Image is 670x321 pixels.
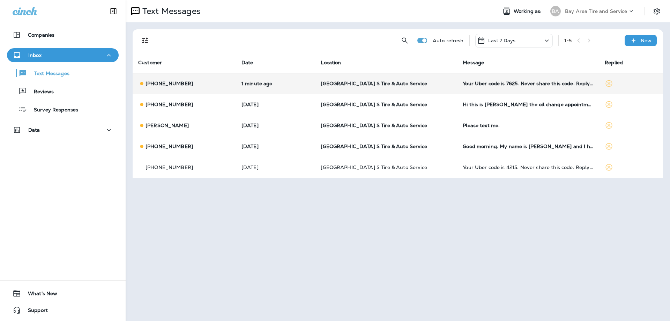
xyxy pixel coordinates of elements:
[241,81,310,86] p: Sep 4, 2025 02:50 PM
[641,38,652,43] p: New
[321,143,427,149] span: [GEOGRAPHIC_DATA] S Tire & Auto Service
[138,59,162,66] span: Customer
[605,59,623,66] span: Replied
[7,286,119,300] button: What's New
[146,102,193,107] p: [PHONE_NUMBER]
[138,34,152,48] button: Filters
[321,80,427,87] span: [GEOGRAPHIC_DATA] S Tire & Auto Service
[488,38,516,43] p: Last 7 Days
[321,59,341,66] span: Location
[514,8,543,14] span: Working as:
[433,38,464,43] p: Auto refresh
[7,48,119,62] button: Inbox
[7,303,119,317] button: Support
[650,5,663,17] button: Settings
[21,307,48,316] span: Support
[398,34,412,48] button: Search Messages
[463,102,594,107] div: Hi this is Kevin Kreimer the oil change appointment for 5 o’clock today I forgot about school sta...
[241,144,310,149] p: Sep 2, 2025 09:41 AM
[321,101,427,108] span: [GEOGRAPHIC_DATA] S Tire & Auto Service
[550,6,561,16] div: BA
[7,66,119,80] button: Text Messages
[241,123,310,128] p: Sep 2, 2025 01:22 PM
[565,8,627,14] p: Bay Area Tire and Service
[28,127,40,133] p: Data
[146,165,193,170] p: [PHONE_NUMBER]
[146,123,189,128] p: [PERSON_NAME]
[241,102,310,107] p: Sep 2, 2025 02:19 PM
[241,59,253,66] span: Date
[21,291,57,299] span: What's New
[146,144,193,149] p: [PHONE_NUMBER]
[27,107,78,114] p: Survey Responses
[321,164,427,170] span: [GEOGRAPHIC_DATA] S Tire & Auto Service
[321,122,427,129] span: [GEOGRAPHIC_DATA] S Tire & Auto Service
[7,28,119,42] button: Companies
[28,32,54,38] p: Companies
[7,84,119,99] button: Reviews
[463,81,594,86] div: Your Uber code is 7625. Never share this code. Reply STOP ALL to unsubscribe.
[463,59,484,66] span: Message
[7,123,119,137] button: Data
[7,102,119,117] button: Survey Responses
[27,89,54,95] p: Reviews
[463,165,594,170] div: Your Uber code is 4215. Never share this code. Reply STOP ALL to unsubscribe.
[104,4,123,18] button: Collapse Sidebar
[463,144,594,149] div: Good morning. My name is Keith Martucci and I have a 1p appt today. I just want to verify that yo...
[463,123,594,128] div: Please text me.
[564,38,572,43] div: 1 - 5
[241,165,310,170] p: Sep 2, 2025 08:09 AM
[28,52,42,58] p: Inbox
[140,6,201,16] p: Text Messages
[146,81,193,86] p: [PHONE_NUMBER]
[27,71,69,77] p: Text Messages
